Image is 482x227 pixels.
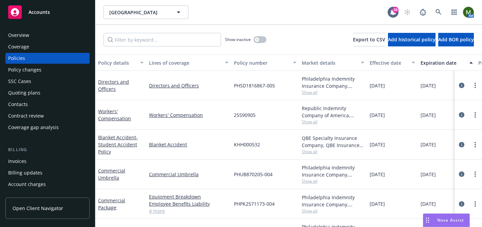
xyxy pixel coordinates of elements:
a: Policies [5,53,90,64]
span: Export to CSV [353,36,385,43]
span: Nova Assist [437,217,464,223]
a: Installment plans [5,190,90,201]
span: Add BOR policy [438,36,474,43]
a: Directors and Officers [98,79,129,92]
a: circleInformation [458,81,466,89]
div: 39 [392,7,398,13]
a: Employee Benefits Liability [149,200,228,207]
div: Policy details [98,59,136,66]
div: QBE Specialty Insurance Company, QBE Insurance Group, [PERSON_NAME] Insurance [302,135,364,149]
div: Lines of coverage [149,59,221,66]
div: Invoices [8,156,26,167]
a: Overview [5,30,90,41]
a: circleInformation [458,170,466,178]
a: Accounts [5,3,90,22]
a: circleInformation [458,200,466,208]
span: [DATE] [421,141,436,148]
a: Commercial Umbrella [98,167,125,181]
a: more [471,170,479,178]
div: Policy changes [8,64,41,75]
span: Show all [302,178,364,184]
img: photo [463,7,474,18]
span: Show all [302,208,364,214]
a: Contract review [5,110,90,121]
span: PHUB870205-004 [234,171,273,178]
span: KHH000532 [234,141,260,148]
div: SSC Cases [8,76,31,87]
a: more [471,111,479,119]
span: Show all [302,149,364,154]
span: 25590905 [234,111,256,119]
a: SSC Cases [5,76,90,87]
a: Commercial Umbrella [149,171,228,178]
span: [DATE] [370,82,385,89]
button: Expiration date [418,55,476,71]
a: Coverage [5,41,90,52]
a: Directors and Officers [149,82,228,89]
div: Installment plans [8,190,48,201]
div: Quoting plans [8,87,40,98]
span: [DATE] [421,111,436,119]
div: Overview [8,30,29,41]
div: Contract review [8,110,44,121]
a: circleInformation [458,111,466,119]
a: Report a Bug [416,5,430,19]
div: Expiration date [421,59,465,66]
div: Account charges [8,179,46,190]
a: more [471,81,479,89]
a: Search [432,5,445,19]
button: Export to CSV [353,33,385,46]
a: Policy changes [5,64,90,75]
span: Show all [302,119,364,125]
div: Policies [8,53,25,64]
span: PHSD1816867-005 [234,82,275,89]
span: Show all [302,89,364,95]
a: 4 more [149,207,228,214]
div: Market details [302,59,357,66]
a: Invoices [5,156,90,167]
a: more [471,200,479,208]
button: Add historical policy [388,33,435,46]
div: Contacts [8,99,28,110]
span: [DATE] [370,111,385,119]
a: Account charges [5,179,90,190]
a: Switch app [447,5,461,19]
span: [DATE] [421,200,436,207]
div: Drag to move [423,214,432,227]
div: Billing updates [8,167,42,178]
span: - Student Accident Policy [98,134,138,155]
button: Lines of coverage [146,55,231,71]
div: Billing [5,146,90,153]
div: Philadelphia Indemnity Insurance Company, [GEOGRAPHIC_DATA] Insurance Companies [302,164,364,178]
a: Workers' Compensation [98,108,131,122]
button: Market details [299,55,367,71]
a: Blanket Accident [98,134,138,155]
button: Add BOR policy [438,33,474,46]
a: Billing updates [5,167,90,178]
span: Show inactive [225,37,251,42]
span: [GEOGRAPHIC_DATA] [109,9,168,16]
div: Effective date [370,59,408,66]
input: Filter by keyword... [104,33,221,46]
a: more [471,141,479,149]
div: Republic Indemnity Company of America, [GEOGRAPHIC_DATA] Indemnity [302,105,364,119]
button: Policy number [231,55,299,71]
a: Blanket Accident [149,141,228,148]
button: Policy details [95,55,146,71]
span: [DATE] [421,171,436,178]
div: Policy number [234,59,289,66]
a: Start snowing [401,5,414,19]
a: Coverage gap analysis [5,122,90,133]
a: Commercial Package [98,197,125,211]
span: Accounts [29,9,50,15]
div: Coverage gap analysis [8,122,59,133]
button: [GEOGRAPHIC_DATA] [104,5,188,19]
div: Coverage [8,41,29,52]
span: Open Client Navigator [13,205,63,212]
button: Nova Assist [423,213,470,227]
span: [DATE] [370,141,385,148]
span: [DATE] [370,171,385,178]
span: PHPK2571173-004 [234,200,275,207]
a: Workers' Compensation [149,111,228,119]
a: circleInformation [458,141,466,149]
